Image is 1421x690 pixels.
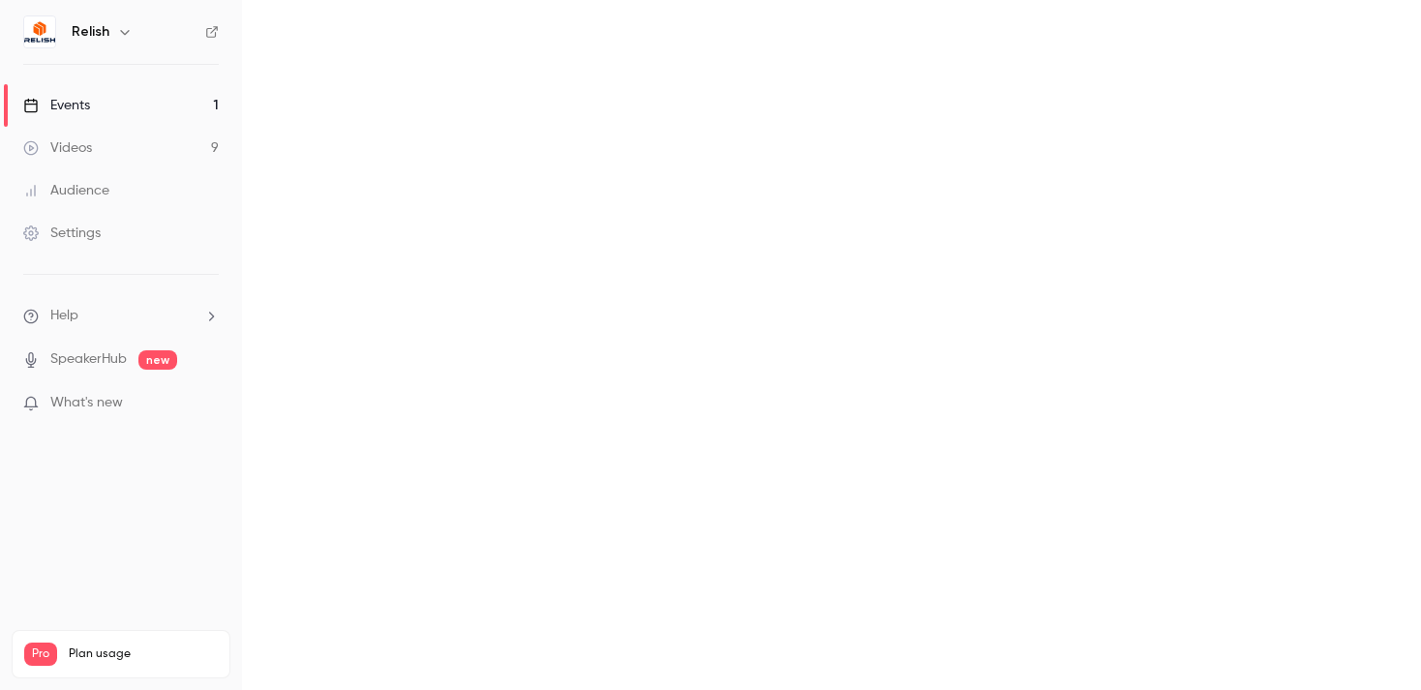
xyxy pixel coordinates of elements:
span: What's new [50,393,123,413]
div: Videos [23,138,92,158]
div: Events [23,96,90,115]
a: SpeakerHub [50,349,127,370]
div: Audience [23,181,109,200]
span: Plan usage [69,646,218,662]
li: help-dropdown-opener [23,306,219,326]
img: Relish [24,16,55,47]
span: new [138,350,177,370]
span: Help [50,306,78,326]
span: Pro [24,643,57,666]
div: Settings [23,224,101,243]
h6: Relish [72,22,109,42]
